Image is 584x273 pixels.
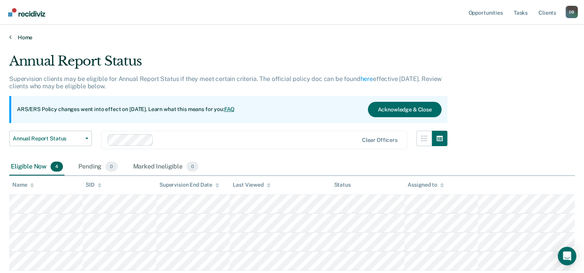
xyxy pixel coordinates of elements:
div: Clear officers [362,137,398,143]
a: here [361,75,373,83]
div: Supervision End Date [159,182,219,188]
div: Eligible Now4 [9,158,64,175]
span: 4 [51,162,63,172]
span: 0 [186,162,198,172]
div: Annual Report Status [9,53,447,75]
button: Profile dropdown button [565,6,578,18]
img: Recidiviz [8,8,45,17]
div: Pending0 [77,158,119,175]
div: Assigned to [408,182,444,188]
button: Acknowledge & Close [368,102,441,117]
a: Home [9,34,575,41]
p: ARS/ERS Policy changes went into effect on [DATE]. Learn what this means for you: [17,106,235,113]
a: FAQ [224,106,235,112]
span: 0 [105,162,117,172]
span: Annual Report Status [13,135,82,142]
button: Annual Report Status [9,131,92,146]
div: D B [565,6,578,18]
div: Name [12,182,34,188]
div: Last Viewed [233,182,270,188]
div: Marked Ineligible0 [132,158,200,175]
div: Status [334,182,351,188]
div: SID [86,182,102,188]
p: Supervision clients may be eligible for Annual Report Status if they meet certain criteria. The o... [9,75,442,90]
div: Open Intercom Messenger [558,247,576,265]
